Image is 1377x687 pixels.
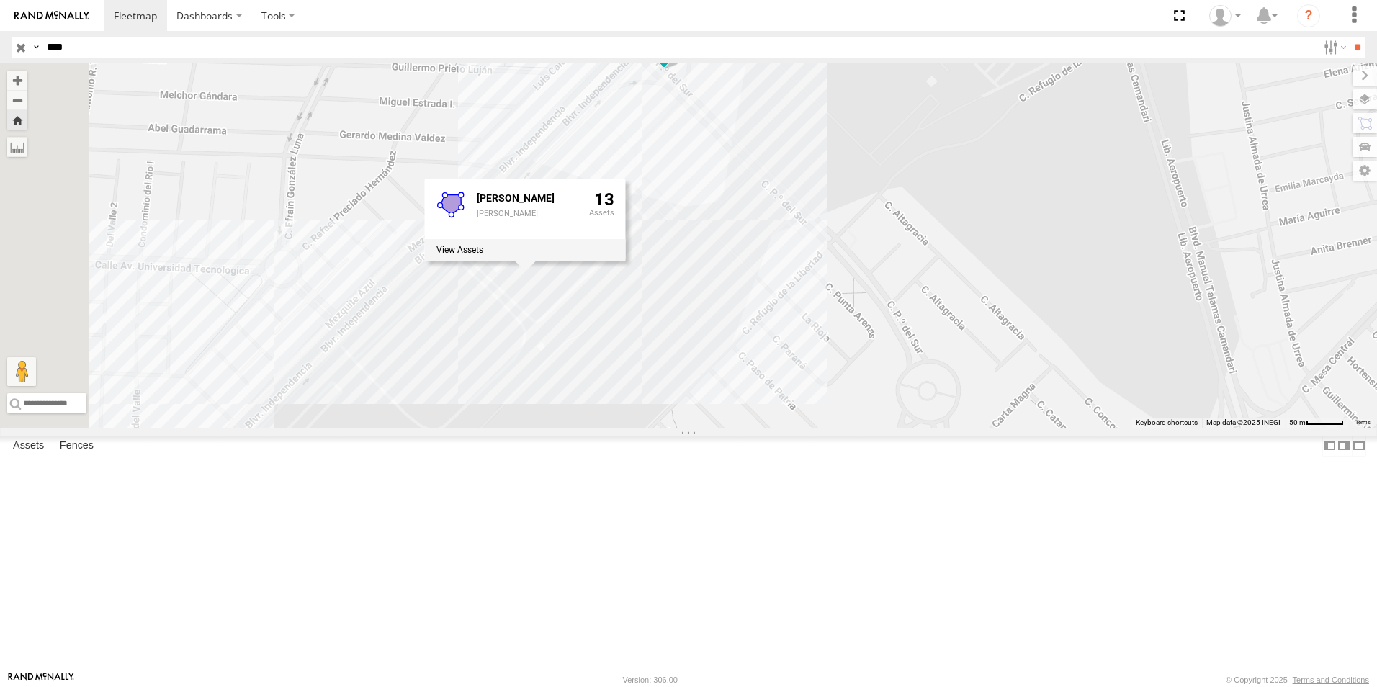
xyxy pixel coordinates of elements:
[623,675,678,684] div: Version: 306.00
[1293,675,1369,684] a: Terms and Conditions
[1226,675,1369,684] div: © Copyright 2025 -
[589,190,614,236] div: 13
[30,37,42,58] label: Search Query
[477,193,578,204] div: Fence Name - EATON
[7,357,36,386] button: Drag Pegman onto the map to open Street View
[1352,436,1366,457] label: Hide Summary Table
[1297,4,1320,27] i: ?
[14,11,89,21] img: rand-logo.svg
[1322,436,1337,457] label: Dock Summary Table to the Left
[1136,418,1198,428] button: Keyboard shortcuts
[1318,37,1349,58] label: Search Filter Options
[1285,418,1348,428] button: Map Scale: 50 m per 49 pixels
[7,110,27,130] button: Zoom Home
[53,436,101,456] label: Fences
[477,210,578,218] div: [PERSON_NAME]
[8,673,74,687] a: Visit our Website
[1204,5,1246,27] div: rob jurad
[1355,420,1371,426] a: Terms (opens in new tab)
[436,245,483,255] label: View assets associated with this fence
[6,436,51,456] label: Assets
[1337,436,1351,457] label: Dock Summary Table to the Right
[1289,418,1306,426] span: 50 m
[1353,161,1377,181] label: Map Settings
[1206,418,1280,426] span: Map data ©2025 INEGI
[7,90,27,110] button: Zoom out
[7,137,27,157] label: Measure
[7,71,27,90] button: Zoom in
